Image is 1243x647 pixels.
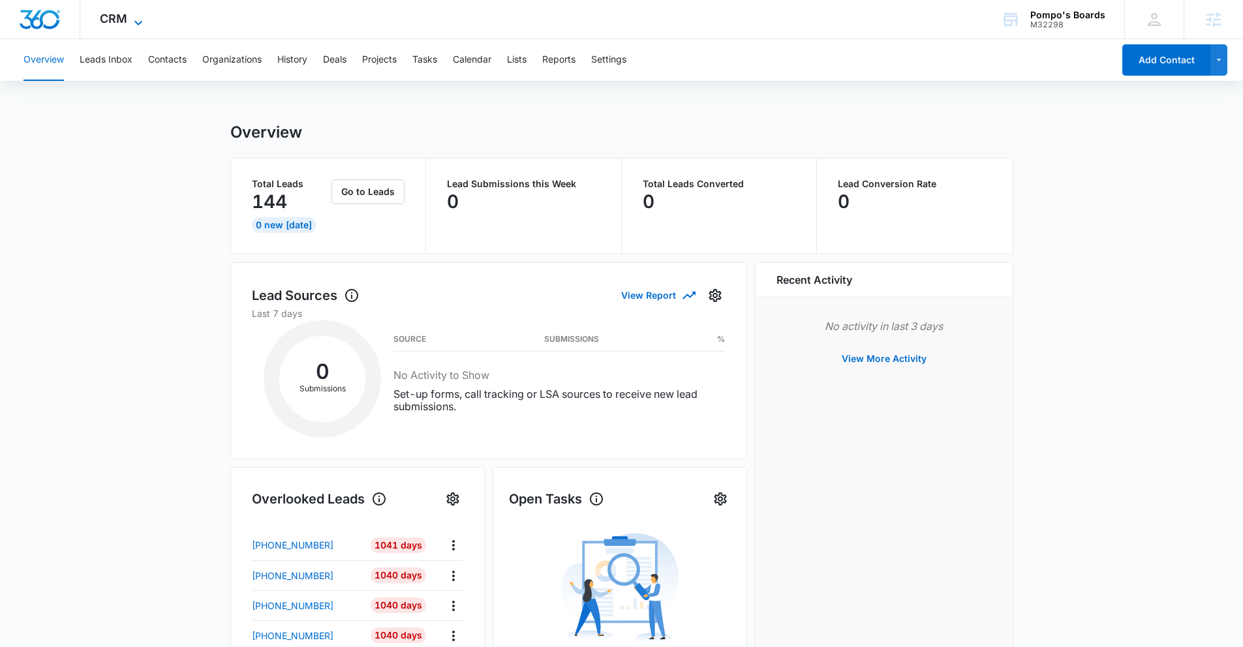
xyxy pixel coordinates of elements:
[412,39,437,81] button: Tasks
[443,535,463,555] button: Actions
[252,629,333,642] p: [PHONE_NUMBER]
[279,363,365,380] h2: 0
[252,599,333,612] p: [PHONE_NUMBER]
[643,179,796,188] p: Total Leads Converted
[277,39,307,81] button: History
[252,286,360,305] h1: Lead Sources
[453,39,491,81] button: Calendar
[80,39,132,81] button: Leads Inbox
[443,625,463,646] button: Actions
[362,39,397,81] button: Projects
[371,627,426,643] div: 1040 Days
[1030,10,1105,20] div: account name
[710,489,731,509] button: Settings
[838,191,850,212] p: 0
[100,12,127,25] span: CRM
[323,39,346,81] button: Deals
[252,538,361,552] a: [PHONE_NUMBER]
[371,597,426,613] div: 1040 Days
[252,489,387,509] h1: Overlooked Leads
[252,217,316,233] div: 0 New [DATE]
[393,336,426,342] h3: Source
[442,489,463,509] button: Settings
[252,191,287,212] p: 144
[371,567,426,583] div: 1040 Days
[23,39,64,81] button: Overview
[279,383,365,395] p: Submissions
[717,336,725,342] h3: %
[202,39,262,81] button: Organizations
[447,179,600,188] p: Lead Submissions this Week
[252,599,361,612] a: [PHONE_NUMBER]
[829,343,940,374] button: View More Activity
[1122,44,1210,76] button: Add Contact
[507,39,527,81] button: Lists
[443,565,463,586] button: Actions
[252,307,726,320] p: Last 7 days
[776,318,992,334] p: No activity in last 3 days
[621,284,694,307] button: View Report
[252,569,361,582] a: [PHONE_NUMBER]
[331,186,405,197] a: Go to Leads
[393,388,725,413] p: Set-up forms, call tracking or LSA sources to receive new lead submissions.
[230,123,302,142] h1: Overview
[544,336,599,342] h3: Submissions
[509,489,604,509] h1: Open Tasks
[252,569,333,582] p: [PHONE_NUMBER]
[591,39,626,81] button: Settings
[443,595,463,616] button: Actions
[705,285,726,306] button: Settings
[331,179,405,204] button: Go to Leads
[148,39,187,81] button: Contacts
[393,367,725,383] h3: No Activity to Show
[252,179,330,188] p: Total Leads
[542,39,575,81] button: Reports
[447,191,459,212] p: 0
[776,272,852,288] h6: Recent Activity
[643,191,654,212] p: 0
[1030,20,1105,29] div: account id
[252,538,333,552] p: [PHONE_NUMBER]
[252,629,361,642] a: [PHONE_NUMBER]
[371,537,426,553] div: 1041 Days
[838,179,992,188] p: Lead Conversion Rate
